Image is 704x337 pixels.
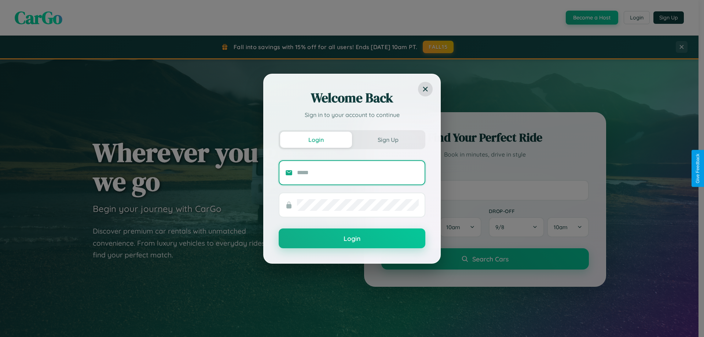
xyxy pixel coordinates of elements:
[279,110,425,119] p: Sign in to your account to continue
[279,228,425,248] button: Login
[279,89,425,107] h2: Welcome Back
[280,132,352,148] button: Login
[695,154,700,183] div: Give Feedback
[352,132,424,148] button: Sign Up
